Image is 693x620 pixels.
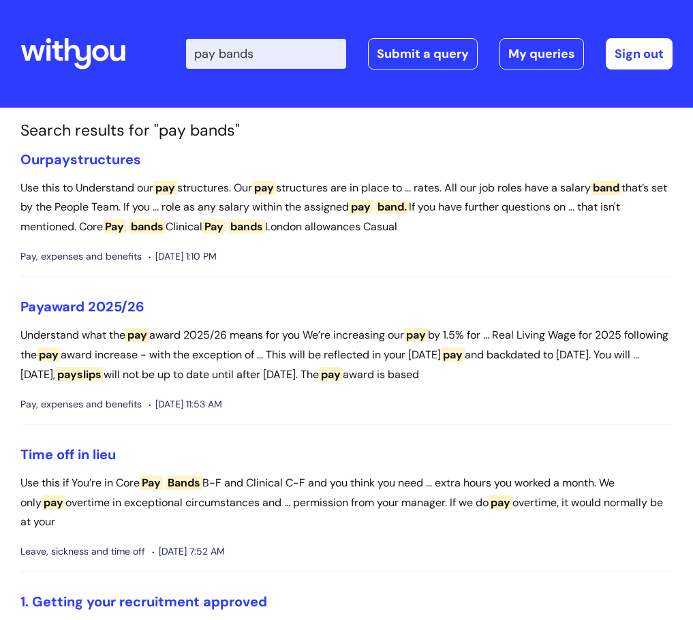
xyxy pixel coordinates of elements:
span: Pay, expenses and benefits [20,248,142,265]
span: pay [37,347,61,362]
a: Submit a query [368,38,478,69]
span: [DATE] 7:52 AM [152,543,225,560]
span: payslips [55,367,104,382]
a: 1. Getting your recruitment approved [20,593,267,610]
span: Pay [202,219,226,234]
span: bands [228,219,265,234]
span: pay [441,347,465,362]
span: Pay [140,476,163,490]
span: pay [45,151,70,168]
input: Search [186,39,346,69]
span: pay [153,181,177,195]
span: pay [42,495,65,510]
h1: Search results for "pay bands" [20,121,673,140]
a: Time off in lieu [20,446,116,463]
p: Use this to Understand our structures. Our structures are in place to ... rates. All our job role... [20,179,673,237]
span: Bands [166,476,202,490]
p: Use this if You’re in Core B-F and Clinical C-F and you think you need ... extra hours you worked... [20,474,673,532]
span: pay [349,200,373,214]
span: Leave, sickness and time off [20,543,145,560]
p: Understand what the award 2025/26 means for you We’re increasing our by 1.5% for ... Real Living ... [20,326,673,384]
span: pay [489,495,512,510]
span: pay [404,328,428,342]
span: [DATE] 11:53 AM [149,396,222,413]
span: Pay, expenses and benefits [20,396,142,413]
a: Sign out [606,38,673,69]
span: Pay [20,298,44,315]
span: bands [129,219,166,234]
span: pay [319,367,343,382]
div: | - [186,38,673,69]
span: pay [125,328,149,342]
span: band. [375,200,409,214]
a: My queries [499,38,584,69]
span: band [591,181,621,195]
span: [DATE] 1:10 PM [149,248,217,265]
a: Ourpaystructures [20,151,141,168]
span: Pay [103,219,126,234]
span: pay [252,181,276,195]
a: Payaward 2025/26 [20,298,144,315]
